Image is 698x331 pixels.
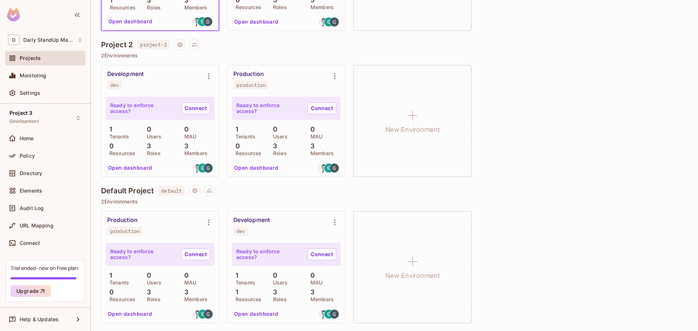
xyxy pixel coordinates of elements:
p: Members [307,4,334,10]
p: Ready to enforce access? [110,249,176,260]
span: G [327,311,331,316]
div: Development [107,70,144,78]
button: Open dashboard [231,308,281,320]
span: Elements [20,188,42,194]
p: 0 [181,272,189,279]
span: Projects [20,55,41,61]
p: Members [181,150,208,156]
img: goran.emft@gmail.com [330,17,339,27]
p: 2 Environments [101,53,688,58]
span: Project 3 [9,110,32,116]
p: 0 [106,288,114,296]
img: gjovanovic.st@gmail.com [192,17,201,26]
p: 0 [307,272,315,279]
p: MAU [181,280,196,286]
img: gjovanovic.st@gmail.com [193,310,202,319]
div: production [110,228,140,234]
p: MAU [181,134,196,140]
a: Connect [181,249,210,260]
img: gjovanovic.st@gmail.com [319,164,328,173]
button: Open dashboard [105,16,156,27]
p: MAU [307,134,322,140]
p: 3 [269,288,277,296]
span: Connect [20,240,40,246]
button: Open dashboard [105,308,155,320]
p: Resources [106,296,135,302]
p: Ready to enforce access? [236,102,302,114]
button: Environment settings [201,69,216,84]
p: Users [143,280,161,286]
p: 0 [143,126,151,133]
span: Monitoring [20,73,47,78]
span: Help & Updates [20,316,59,322]
p: Roles [143,5,161,11]
p: Roles [143,150,161,156]
p: 1 [232,126,238,133]
p: 0 [106,142,114,150]
p: 3 [143,288,151,296]
p: Ready to enforce access? [236,249,302,260]
button: Upgrade [11,285,51,297]
button: Environment settings [201,215,216,230]
p: 0 [269,272,277,279]
span: default [158,186,185,195]
button: Open dashboard [231,162,281,174]
p: 0 [143,272,151,279]
a: Connect [308,249,336,260]
span: G [201,165,205,170]
span: Audit Log [20,205,44,211]
span: Workspace: Daily StandUp Manager [23,37,74,43]
span: Development [9,118,39,124]
p: 3 [143,142,151,150]
p: Roles [269,4,287,10]
p: 1 [232,288,238,296]
p: Roles [269,296,287,302]
a: Connect [181,102,210,114]
p: 1 [106,272,112,279]
p: Resources [232,296,261,302]
img: goran.emft@gmail.com [204,164,213,173]
img: gjovanovic.st@gmail.com [319,17,328,27]
span: Directory [20,170,42,176]
span: Project settings [189,189,201,195]
p: 3 [307,288,314,296]
span: URL Mapping [20,223,53,229]
p: Tenants [232,280,255,286]
h4: Default Project [101,186,154,195]
p: Resources [232,150,261,156]
p: Roles [143,296,161,302]
a: Connect [308,102,336,114]
p: Ready to enforce access? [110,102,176,114]
button: Open dashboard [231,16,281,28]
p: 1 [232,272,238,279]
p: Users [269,134,288,140]
span: G [327,19,331,24]
p: 0 [181,126,189,133]
p: 2 Environments [101,199,688,205]
div: dev [110,82,119,88]
h1: New Environment [385,124,440,135]
img: goran.emft@gmail.com [203,17,212,26]
p: 0 [269,126,277,133]
p: 3 [269,142,277,150]
span: project-2 [137,40,169,49]
p: Resources [232,4,261,10]
h4: Project 2 [101,40,133,49]
img: gjovanovic.st@gmail.com [319,310,328,319]
button: Open dashboard [105,162,155,174]
span: Home [20,136,34,141]
span: G [201,311,205,316]
p: MAU [307,280,322,286]
p: 3 [307,142,314,150]
div: dev [236,228,245,234]
p: Resources [106,5,136,11]
img: gjovanovic.st@gmail.com [193,164,202,173]
p: Members [181,5,208,11]
img: goran.emft@gmail.com [330,164,339,173]
span: D [8,35,20,45]
span: Settings [20,90,40,96]
div: Production [233,70,264,78]
img: SReyMgAAAABJRU5ErkJggg== [7,8,20,21]
p: Members [307,296,334,302]
p: 0 [232,142,240,150]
